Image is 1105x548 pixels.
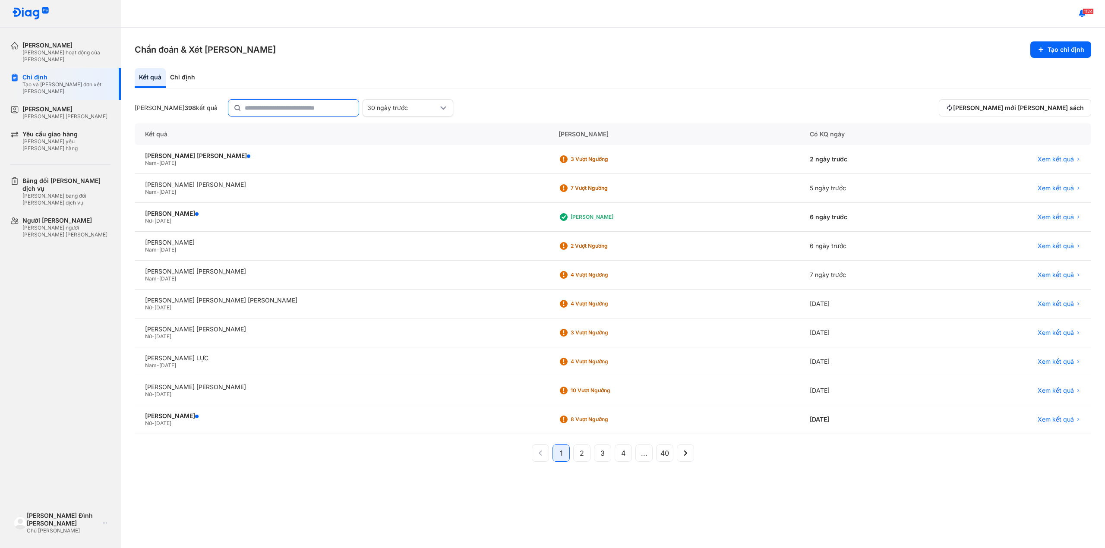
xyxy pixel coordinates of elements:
span: Xem kết quả [1038,271,1074,279]
span: Nam [145,362,157,368]
div: 2 Vượt ngưỡng [571,243,640,249]
button: 40 [656,444,673,462]
div: [DATE] [799,290,938,318]
div: 3 Vượt ngưỡng [571,329,640,336]
div: Chủ [PERSON_NAME] [27,527,100,534]
div: 4 Vượt ngưỡng [571,271,640,278]
div: 7 Vượt ngưỡng [571,185,640,192]
span: Xem kết quả [1038,329,1074,337]
span: - [157,160,159,166]
span: - [157,246,159,253]
div: [PERSON_NAME] [145,412,538,420]
div: [PERSON_NAME] [571,214,640,220]
div: [DATE] [799,347,938,376]
div: Người [PERSON_NAME] [22,217,110,224]
span: Xem kết quả [1038,387,1074,394]
div: [PERSON_NAME] [145,239,538,246]
span: - [157,189,159,195]
div: 6 ngày trước [799,232,938,261]
div: Có KQ ngày [799,123,938,145]
span: [DATE] [159,362,176,368]
span: - [152,304,155,311]
div: 8 Vượt ngưỡng [571,416,640,423]
button: 3 [594,444,611,462]
span: ... [641,448,647,458]
img: logo [14,517,27,529]
button: 4 [615,444,632,462]
button: [PERSON_NAME] mới [PERSON_NAME] sách [939,99,1091,117]
span: - [152,333,155,340]
span: [DATE] [159,189,176,195]
span: Xem kết quả [1038,184,1074,192]
span: Xem kết quả [1038,358,1074,365]
div: [PERSON_NAME] [PERSON_NAME] [145,383,538,391]
div: [PERSON_NAME] [PERSON_NAME] [145,268,538,275]
span: [PERSON_NAME] mới [PERSON_NAME] sách [953,104,1084,112]
div: [PERSON_NAME] [22,105,107,113]
div: 4 Vượt ngưỡng [571,300,640,307]
div: 4 Vượt ngưỡng [571,358,640,365]
div: Chỉ định [166,68,199,88]
span: Xem kết quả [1038,155,1074,163]
span: 40 [660,448,669,458]
div: Yêu cầu giao hàng [22,130,110,138]
button: 1 [552,444,570,462]
button: 2 [573,444,590,462]
span: 2 [580,448,584,458]
div: [PERSON_NAME] [PERSON_NAME] [145,181,538,189]
span: [DATE] [155,391,171,397]
span: [DATE] [155,304,171,311]
div: [PERSON_NAME] người [PERSON_NAME] [PERSON_NAME] [22,224,110,238]
span: - [152,217,155,224]
div: [DATE] [799,318,938,347]
div: [DATE] [799,376,938,405]
button: ... [635,444,653,462]
span: [DATE] [155,333,171,340]
span: Xem kết quả [1038,300,1074,308]
h3: Chẩn đoán & Xét [PERSON_NAME] [135,44,276,56]
span: Nam [145,160,157,166]
div: [DATE] [799,405,938,434]
span: Nữ [145,391,152,397]
span: 1124 [1083,8,1094,14]
span: Nữ [145,217,152,224]
img: logo [12,7,49,20]
div: Kết quả [135,68,166,88]
div: [PERSON_NAME] [PERSON_NAME] [145,152,538,160]
div: [PERSON_NAME] [548,123,800,145]
span: [DATE] [159,275,176,282]
span: Nữ [145,304,152,311]
div: 2 ngày trước [799,145,938,174]
div: 3 Vượt ngưỡng [571,156,640,163]
span: Xem kết quả [1038,242,1074,250]
div: 5 ngày trước [799,174,938,203]
span: 398 [184,104,196,111]
span: - [152,391,155,397]
span: 1 [560,448,563,458]
div: [PERSON_NAME] [145,210,538,217]
span: - [157,362,159,368]
div: [PERSON_NAME] [PERSON_NAME] [22,113,107,120]
span: [DATE] [159,160,176,166]
div: [PERSON_NAME] [22,41,110,49]
div: 30 ngày trước [367,104,438,112]
button: Tạo chỉ định [1030,41,1091,58]
div: Chỉ định [22,73,110,81]
div: [PERSON_NAME] bảng đối [PERSON_NAME] dịch vụ [22,192,110,206]
span: Nữ [145,333,152,340]
span: - [157,275,159,282]
span: 4 [621,448,625,458]
span: Nam [145,189,157,195]
span: - [152,420,155,426]
span: Xem kết quả [1038,213,1074,221]
div: [PERSON_NAME] kết quả [135,104,218,112]
div: [PERSON_NAME] [PERSON_NAME] [PERSON_NAME] [145,296,538,304]
div: Bảng đối [PERSON_NAME] dịch vụ [22,177,110,192]
span: Nam [145,275,157,282]
div: [PERSON_NAME] hoạt động của [PERSON_NAME] [22,49,110,63]
span: Xem kết quả [1038,416,1074,423]
span: [DATE] [155,217,171,224]
div: 10 Vượt ngưỡng [571,387,640,394]
div: [PERSON_NAME] LỰC [145,354,538,362]
div: 7 ngày trước [799,261,938,290]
